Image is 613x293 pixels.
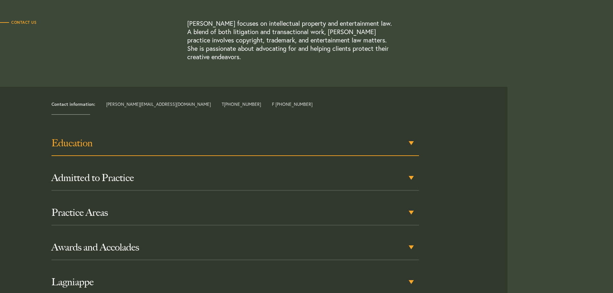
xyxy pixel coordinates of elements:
[51,276,419,288] h3: Lagniappe
[222,102,261,106] span: T
[51,207,419,218] h3: Practice Areas
[51,172,419,184] h3: Admitted to Practice
[187,19,393,61] p: [PERSON_NAME] focuses on intellectual property and entertainment law. A blend of both litigation ...
[106,101,211,107] a: [PERSON_NAME][EMAIL_ADDRESS][DOMAIN_NAME]
[224,101,261,107] a: [PHONE_NUMBER]
[51,101,95,107] strong: Contact information:
[51,242,419,253] h3: Awards and Accolades
[272,102,312,106] span: F [PHONE_NUMBER]
[51,137,419,149] h3: Education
